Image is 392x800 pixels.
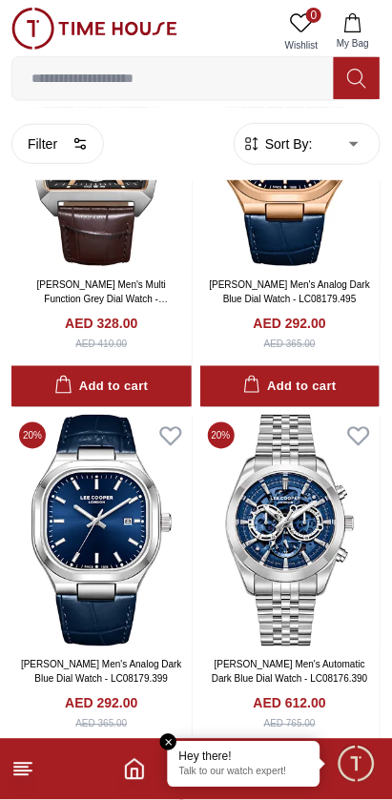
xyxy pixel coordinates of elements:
[65,694,137,713] h4: AED 292.00
[21,660,182,685] a: [PERSON_NAME] Men's Analog Dark Blue Dial Watch - LC08179.399
[54,376,148,398] div: Add to cart
[242,133,313,153] button: Sort By:
[37,279,168,318] a: [PERSON_NAME] Men's Multi Function Grey Dial Watch - LC08180.362
[19,422,46,449] span: 20 %
[179,767,309,780] p: Talk to our watch expert!
[264,717,316,731] div: AED 765.00
[306,8,321,23] span: 0
[200,415,381,646] img: Lee Cooper Men's Automatic Dark Blue Dial Watch - LC08176.390
[75,337,127,351] div: AED 410.00
[123,758,146,781] a: Home
[160,734,177,751] em: Close tooltip
[209,279,370,304] a: [PERSON_NAME] Men's Analog Dark Blue Dial Watch - LC08179.495
[278,38,325,52] span: Wishlist
[243,376,337,398] div: Add to cart
[208,422,235,449] span: 20 %
[179,749,309,765] div: Hey there!
[75,717,127,731] div: AED 365.00
[212,660,368,685] a: [PERSON_NAME] Men's Automatic Dark Blue Dial Watch - LC08176.390
[278,8,325,56] a: 0Wishlist
[11,366,192,407] button: Add to cart
[329,36,377,51] span: My Bag
[325,8,381,56] button: My Bag
[254,694,326,713] h4: AED 612.00
[11,123,104,163] button: Filter
[11,8,177,50] img: ...
[11,415,192,646] img: Lee Cooper Men's Analog Dark Blue Dial Watch - LC08179.399
[200,366,381,407] button: Add to cart
[254,314,326,333] h4: AED 292.00
[336,744,378,786] div: Chat Widget
[65,314,137,333] h4: AED 328.00
[264,337,316,351] div: AED 365.00
[261,133,313,153] span: Sort By:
